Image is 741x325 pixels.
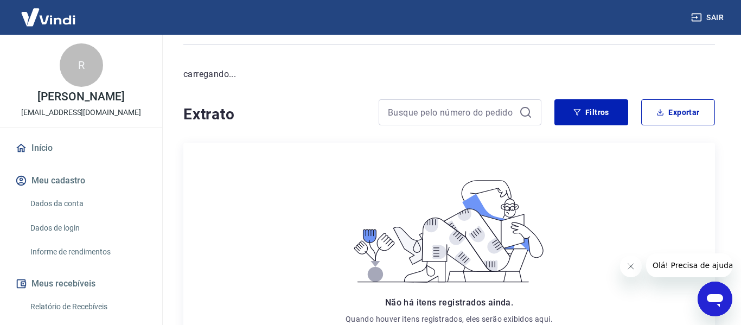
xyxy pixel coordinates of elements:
span: Não há itens registrados ainda. [385,297,513,308]
input: Busque pelo número do pedido [388,104,515,120]
p: [PERSON_NAME] [37,91,124,103]
p: Quando houver itens registrados, eles serão exibidos aqui. [346,314,553,324]
iframe: Botão para abrir a janela de mensagens [698,282,732,316]
button: Exportar [641,99,715,125]
button: Meu cadastro [13,169,149,193]
button: Filtros [554,99,628,125]
span: Olá! Precisa de ajuda? [7,8,91,16]
button: Sair [689,8,728,28]
a: Início [13,136,149,160]
iframe: Fechar mensagem [620,256,642,277]
a: Relatório de Recebíveis [26,296,149,318]
iframe: Mensagem da empresa [646,253,732,277]
p: [EMAIL_ADDRESS][DOMAIN_NAME] [21,107,141,118]
a: Dados de login [26,217,149,239]
a: Dados da conta [26,193,149,215]
p: carregando... [183,68,715,81]
button: Meus recebíveis [13,272,149,296]
a: Informe de rendimentos [26,241,149,263]
div: R [60,43,103,87]
h4: Extrato [183,104,366,125]
img: Vindi [13,1,84,34]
